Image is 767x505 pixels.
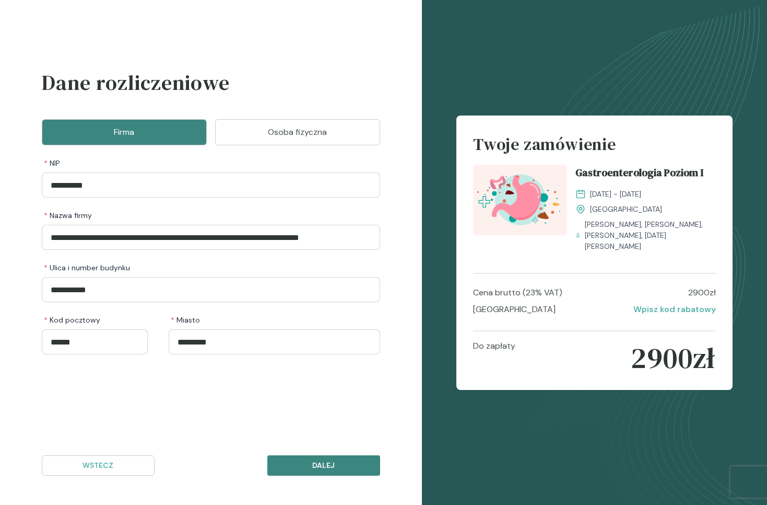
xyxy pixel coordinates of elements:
span: [DATE] - [DATE] [590,189,641,200]
p: [GEOGRAPHIC_DATA] [473,303,556,316]
input: NIP [42,173,380,198]
p: 2900 zł [631,340,715,376]
p: Wpisz kod rabatowy [633,303,716,316]
span: Gastroenterologia Poziom I [575,165,703,185]
input: Miasto [169,329,380,354]
p: Do zapłaty [473,340,515,376]
span: NIP [44,158,60,168]
img: Zpbdlx5LeNNTxNvT_GastroI_T.svg [473,165,567,235]
h3: Dane rozliczeniowe [42,67,380,111]
button: Osoba fizyczna [215,119,380,145]
p: Osoba fizyczna [228,126,367,139]
a: Gastroenterologia Poziom I [575,165,716,185]
p: Firma [55,126,194,139]
span: Kod pocztowy [44,315,100,325]
button: Dalej [267,455,380,476]
p: Dalej [276,460,371,471]
input: Nazwa firmy [42,225,380,250]
input: Ulica i number budynku [42,277,380,302]
button: Wstecz [42,455,155,476]
p: Wstecz [51,460,146,471]
button: Firma [42,119,207,145]
p: 2900 zł [688,286,716,299]
h4: Twoje zamówienie [473,132,716,165]
span: Nazwa firmy [44,210,92,221]
span: [PERSON_NAME], [PERSON_NAME], [PERSON_NAME], [DATE][PERSON_NAME] [585,219,716,252]
span: [GEOGRAPHIC_DATA] [590,204,662,215]
p: Cena brutto (23% VAT) [473,286,562,299]
span: Miasto [171,315,200,325]
span: Ulica i number budynku [44,262,130,273]
input: Kod pocztowy [42,329,148,354]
